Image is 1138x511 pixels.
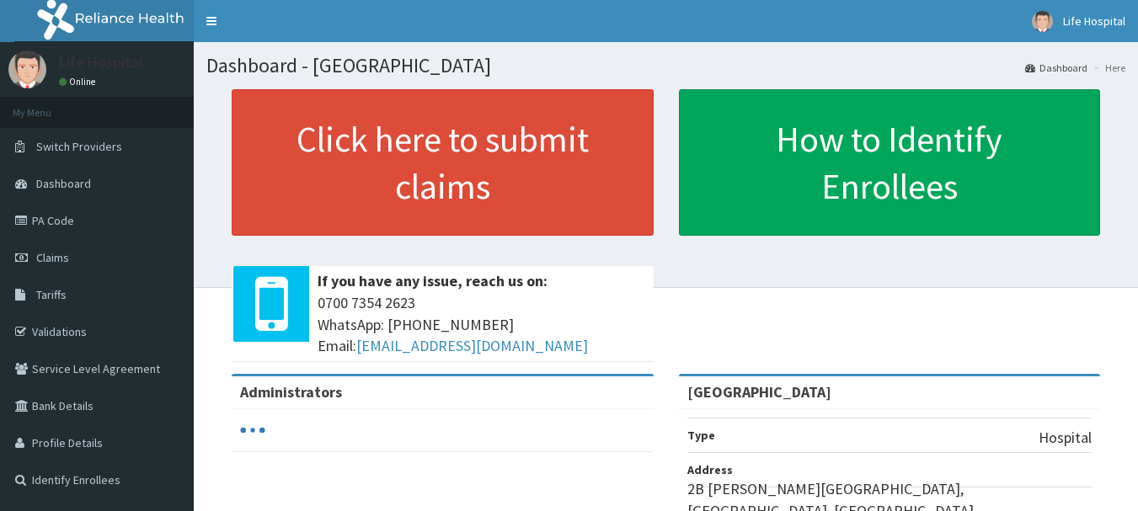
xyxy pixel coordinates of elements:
[8,51,46,88] img: User Image
[1025,61,1087,75] a: Dashboard
[36,176,91,191] span: Dashboard
[59,76,99,88] a: Online
[1032,11,1053,32] img: User Image
[36,250,69,265] span: Claims
[1063,13,1125,29] span: Life Hospital
[318,292,645,357] span: 0700 7354 2623 WhatsApp: [PHONE_NUMBER] Email:
[679,89,1101,236] a: How to Identify Enrollees
[318,271,548,290] b: If you have any issue, reach us on:
[687,382,831,402] strong: [GEOGRAPHIC_DATA]
[687,428,715,443] b: Type
[36,139,122,154] span: Switch Providers
[59,55,143,70] p: Life Hospital
[687,462,733,477] b: Address
[232,89,654,236] a: Click here to submit claims
[1089,61,1125,75] li: Here
[1039,427,1092,449] p: Hospital
[36,287,67,302] span: Tariffs
[240,418,265,443] svg: audio-loading
[240,382,342,402] b: Administrators
[356,336,588,355] a: [EMAIL_ADDRESS][DOMAIN_NAME]
[206,55,1125,77] h1: Dashboard - [GEOGRAPHIC_DATA]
